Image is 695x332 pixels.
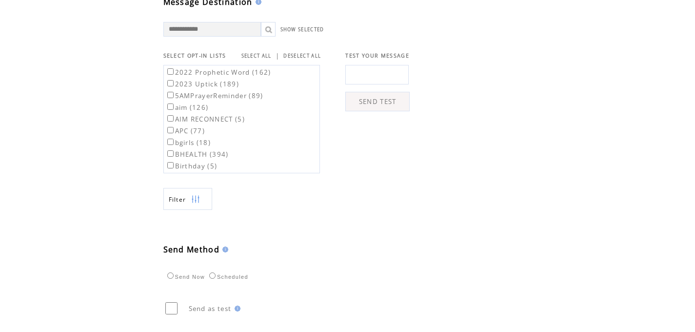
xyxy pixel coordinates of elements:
[219,247,228,252] img: help.gif
[165,80,239,88] label: 2023 Uptick (189)
[165,138,211,147] label: bgirls (18)
[163,52,226,59] span: SELECT OPT-IN LISTS
[191,188,200,210] img: filters.png
[167,139,174,145] input: bgirls (18)
[165,162,218,170] label: Birthday (5)
[167,68,174,75] input: 2022 Prophetic Word (162)
[167,92,174,98] input: 5AMPrayerReminder (89)
[283,53,321,59] a: DESELECT ALL
[207,274,248,280] label: Scheduled
[163,188,212,210] a: Filter
[280,26,324,33] a: SHOW SELECTED
[165,274,205,280] label: Send Now
[167,127,174,133] input: APC (77)
[165,91,263,100] label: 5AMPrayerReminder (89)
[167,162,174,168] input: Birthday (5)
[345,92,410,111] a: SEND TEST
[345,52,409,59] span: TEST YOUR MESSAGE
[241,53,272,59] a: SELECT ALL
[276,51,279,60] span: |
[163,244,220,255] span: Send Method
[165,103,209,112] label: aim (126)
[232,306,240,311] img: help.gif
[167,104,174,110] input: aim (126)
[165,126,205,135] label: APC (77)
[167,80,174,86] input: 2023 Uptick (189)
[169,195,186,204] span: Show filters
[165,150,229,159] label: BHEALTH (394)
[165,115,245,124] label: AIM RECONNECT (5)
[189,304,232,313] span: Send as test
[165,68,271,77] label: 2022 Prophetic Word (162)
[167,115,174,122] input: AIM RECONNECT (5)
[167,150,174,157] input: BHEALTH (394)
[209,272,216,279] input: Scheduled
[167,272,174,279] input: Send Now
